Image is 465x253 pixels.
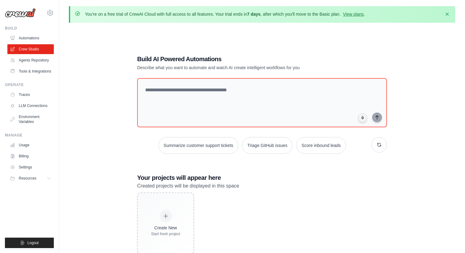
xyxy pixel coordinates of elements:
[5,82,54,87] div: Operate
[7,112,54,127] a: Environment Variables
[5,238,54,248] button: Logout
[247,12,260,17] strong: 7 days
[372,137,387,152] button: Get new suggestions
[343,12,364,17] a: View plans
[242,137,292,154] button: Triage GitHub issues
[5,133,54,138] div: Manage
[7,90,54,100] a: Traces
[358,113,367,122] button: Click to speak your automation idea
[7,173,54,183] button: Resources
[7,140,54,150] a: Usage
[27,240,39,245] span: Logout
[5,26,54,31] div: Build
[7,44,54,54] a: Crew Studio
[7,162,54,172] a: Settings
[19,176,36,181] span: Resources
[158,137,238,154] button: Summarize customer support tickets
[5,8,36,18] img: Logo
[7,66,54,76] a: Tools & Integrations
[151,225,180,231] div: Create New
[7,151,54,161] a: Billing
[296,137,346,154] button: Score inbound leads
[7,33,54,43] a: Automations
[7,101,54,111] a: LLM Connections
[137,55,344,63] h1: Build AI Powered Automations
[137,182,387,190] p: Created projects will be displayed in this space
[7,55,54,65] a: Agents Repository
[151,231,180,236] div: Start fresh project
[137,173,387,182] h3: Your projects will appear here
[137,65,344,71] p: Describe what you want to automate and watch AI create intelligent workflows for you
[85,11,365,17] p: You're on a free trial of CrewAI Cloud with full access to all features. Your trial ends in , aft...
